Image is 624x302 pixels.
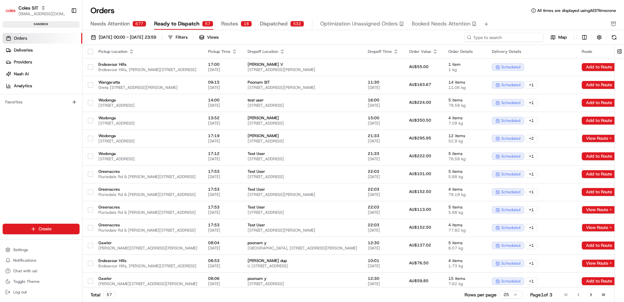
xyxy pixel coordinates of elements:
span: test user [248,97,357,103]
span: 5 items [448,151,481,156]
span: poonam y [248,240,357,245]
span: [PERSON_NAME] [248,133,357,138]
span: Booked Needs Attention [412,20,470,28]
span: 08:04 [208,240,237,245]
button: Add to Route [582,277,616,285]
span: 22:03 [368,205,399,210]
span: AU$163.67 [409,82,431,87]
span: Wodonga [98,133,197,138]
span: 21:33 [368,133,399,138]
div: + 1 [525,153,537,160]
div: + 1 [525,278,537,285]
span: [DATE] [208,263,237,269]
span: [DATE] [368,174,399,179]
span: [STREET_ADDRESS][PERSON_NAME] [248,85,357,90]
span: 13:52 [208,115,237,121]
input: Type to search [464,33,543,42]
span: Greenacres [98,187,197,192]
span: 1 item [448,62,481,67]
span: [DATE] [208,192,237,197]
span: Pylon [66,112,80,117]
span: Dispatched [260,20,288,28]
span: [DATE] [368,103,399,108]
span: [DATE] [368,263,399,269]
span: [STREET_ADDRESS][PERSON_NAME] [248,228,357,233]
button: View Route [582,206,616,214]
span: Test User [248,169,357,174]
span: Settings [13,247,28,252]
div: Route [582,49,616,54]
span: [DATE] [368,85,399,90]
span: 17:53 [208,187,237,192]
button: Start new chat [112,65,120,73]
span: Notifications [13,258,36,263]
span: [DATE] [208,210,237,215]
div: Order Details [448,49,481,54]
span: Map [558,34,567,40]
button: Add to Route [582,242,616,249]
span: Knowledge Base [13,95,51,102]
span: Floriedale Rd & [PERSON_NAME][STREET_ADDRESS] [98,228,197,233]
button: View Route [582,259,616,267]
span: AU$59.85 [409,278,429,283]
span: 7.09 kg [448,121,481,126]
span: scheduled [501,261,520,266]
span: 15 items [448,276,481,281]
span: Greenacres [98,205,197,210]
div: Dropoff Location [248,49,357,54]
span: Views [207,34,219,40]
span: 1 kg [448,67,481,72]
div: Pickup Location [98,49,197,54]
span: 14:00 [208,97,237,103]
span: [STREET_ADDRESS] [248,210,357,215]
button: Add to Route [582,170,616,178]
button: Coles SITColes SIT[EMAIL_ADDRESS][DOMAIN_NAME] [3,3,68,19]
span: Test User [248,222,357,228]
input: Clear [17,42,109,49]
a: Powered byPylon [47,111,80,117]
span: [DATE] [208,85,237,90]
img: 1736555255976-a54dd68f-1ca7-489b-9aae-adbdc363a1c4 [7,63,18,75]
span: 4 items [448,115,481,121]
span: Analytics [14,83,32,89]
span: Create [39,226,52,232]
span: scheduled [501,136,520,141]
a: Providers [3,57,82,67]
span: Endeavour Hills [98,62,197,67]
div: Total [90,291,116,298]
p: Rows per page [465,291,497,298]
button: Add to Route [582,117,616,125]
span: 4 items [448,222,481,228]
span: poonam y [248,276,357,281]
div: 57 [103,291,116,298]
div: + 1 [525,206,537,213]
span: Toggle Theme [13,279,40,284]
span: [DATE] [368,210,399,215]
span: [PERSON_NAME][STREET_ADDRESS][PERSON_NAME] [98,245,197,251]
span: scheduled [501,225,520,230]
span: [DATE] [208,245,237,251]
span: 11.06 kg [448,85,481,90]
div: Dropoff Time [368,49,399,54]
span: 5.88 kg [448,174,481,179]
span: 17:53 [208,222,237,228]
button: Add to Route [582,81,616,89]
span: [STREET_ADDRESS] [248,138,357,144]
span: AU$113.00 [409,207,431,212]
button: Map [546,33,571,41]
span: 08:53 [208,258,237,263]
span: Greta [STREET_ADDRESS][PERSON_NAME] [98,85,197,90]
span: Wodonga [98,151,197,156]
div: + 1 [525,260,537,267]
div: 📗 [7,96,12,101]
button: [EMAIL_ADDRESS][DOMAIN_NAME] [18,11,66,17]
span: AU$76.50 [409,260,429,266]
span: scheduled [501,118,520,123]
span: Floriedale Rd & [PERSON_NAME][STREET_ADDRESS] [98,210,197,215]
span: [STREET_ADDRESS][PERSON_NAME] [248,67,357,72]
button: Log out [3,287,80,297]
span: Poonam SIT [248,80,357,85]
button: Add to Route [582,63,616,71]
span: AU$222.00 [409,153,431,159]
span: 5 items [448,169,481,174]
